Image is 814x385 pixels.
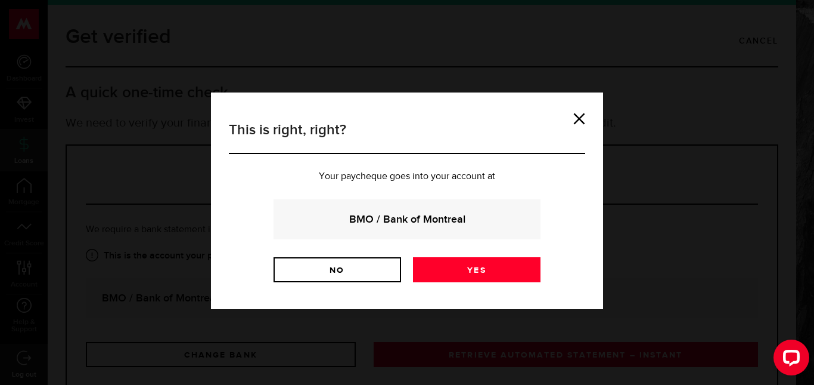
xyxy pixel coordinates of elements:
a: No [274,257,401,282]
h3: This is right, right? [229,119,585,154]
a: Yes [413,257,540,282]
p: Your paycheque goes into your account at [229,172,585,181]
strong: BMO / Bank of Montreal [290,211,524,227]
iframe: LiveChat chat widget [764,335,814,385]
